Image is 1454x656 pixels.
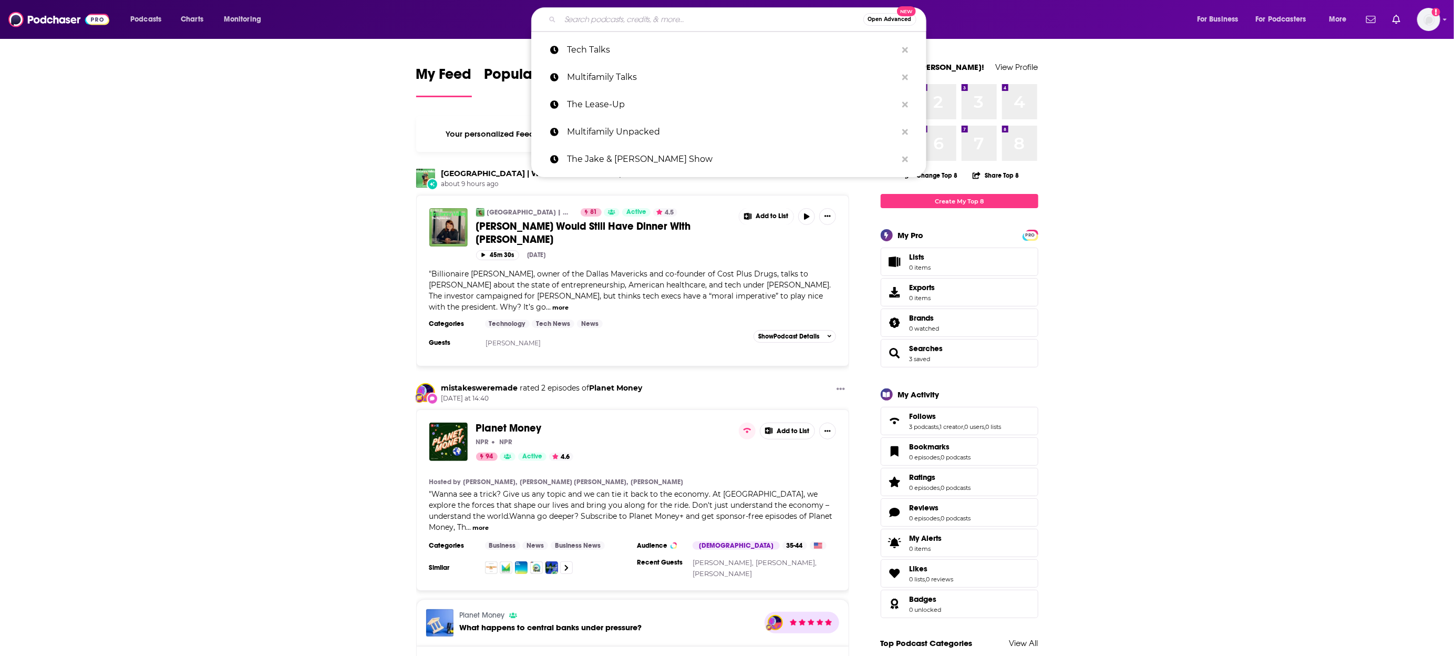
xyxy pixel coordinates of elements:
a: View Profile [996,62,1038,72]
span: Brands [910,313,934,323]
a: [PERSON_NAME] [PERSON_NAME], [520,478,628,486]
a: 0 episodes [910,454,940,461]
a: Badges [884,597,905,611]
span: Show Podcast Details [758,333,819,340]
a: The Lease-Up [531,91,926,118]
span: Follows [881,407,1038,435]
span: For Business [1197,12,1239,27]
img: Up First from NPR [530,561,543,574]
a: [PERSON_NAME] [486,339,541,347]
span: Lists [910,252,931,262]
div: mistakesweremade's Rating: 5 out of 5 [789,617,833,629]
p: NPR [500,438,513,446]
button: Show profile menu [1417,8,1440,31]
span: Popular Feed [484,65,574,89]
a: 1 creator [940,423,964,430]
button: Change Top 8 [899,169,964,182]
span: What happens to central banks under pressure? [460,622,642,632]
a: Active [518,453,546,461]
p: NPR [476,438,489,446]
a: Badges [910,594,942,604]
a: Popular Feed [484,65,574,97]
div: Your personalized Feed is curated based on the Podcasts, Creators, Users, and Lists that you Follow. [416,116,850,152]
a: Planet Money [460,611,505,620]
a: Bookmarks [884,444,905,459]
span: Lists [884,254,905,269]
a: [GEOGRAPHIC_DATA] | WIRED [487,208,574,217]
a: [PERSON_NAME], [463,478,517,486]
a: Multifamily Talks [531,64,926,91]
a: Business [485,541,520,550]
a: Show notifications dropdown [1388,11,1405,28]
a: 0 unlocked [910,606,942,613]
button: Show More Button [832,383,849,396]
span: Follows [910,412,936,421]
img: Marketplace [500,561,512,574]
span: Add to List [756,212,789,220]
span: Exports [910,283,935,292]
h3: Categories [429,320,477,328]
div: New Episode [427,178,438,190]
a: 3 saved [910,355,931,363]
span: 0 items [910,264,931,271]
a: 3 podcasts [910,423,939,430]
a: 0 episodes [910,515,940,522]
a: Lists [881,248,1038,276]
span: My Alerts [884,536,905,550]
a: Technology [485,320,530,328]
a: Uncanny Valley | WIRED [416,169,435,188]
h3: Guests [429,339,477,347]
div: 35-44 [782,541,807,550]
a: 0 watched [910,325,940,332]
a: Likes [910,564,954,573]
img: User Profile [1417,8,1440,31]
a: Charts [174,11,210,28]
span: , [925,576,926,583]
a: [PERSON_NAME] [693,569,752,578]
p: Multifamily Unpacked [567,118,897,146]
a: 0 reviews [926,576,954,583]
button: open menu [1249,11,1322,28]
a: Planet Money [590,383,643,393]
button: open menu [1190,11,1252,28]
button: Open AdvancedNew [863,13,916,26]
span: Open Advanced [868,17,912,22]
a: Tech Talks [531,36,926,64]
span: 0 items [910,294,935,302]
span: Reviews [881,498,1038,527]
span: ... [467,522,471,532]
h3: Recent Guests [637,558,684,567]
span: [PERSON_NAME] Would Still Have Dinner With [PERSON_NAME] [476,220,691,246]
span: Reviews [910,503,939,512]
span: My Alerts [910,534,942,543]
a: Uncanny Valley | WIRED [441,169,559,178]
button: Show More Button [739,208,794,225]
span: , [940,484,941,491]
img: mistakesweremade [417,384,434,401]
a: Tech News [532,320,574,328]
a: Bookmarks [910,442,971,452]
img: Freakonomics Radio [485,561,498,574]
h3: Audience [637,541,684,550]
img: Podchaser - Follow, Share and Rate Podcasts [8,9,109,29]
span: Ratings [910,473,936,482]
a: [PERSON_NAME] [631,478,683,486]
a: mistakesweremade [441,383,518,393]
a: Active [622,208,651,217]
img: mistakesweremade [769,616,782,629]
span: Bookmarks [910,442,950,452]
button: Show More Button [819,423,836,439]
img: What happens to central banks under pressure? [426,609,453,637]
p: Multifamily Talks [567,64,897,91]
span: 81 [591,207,597,218]
span: Likes [910,564,928,573]
span: " [429,489,833,532]
a: Create My Top 8 [881,194,1038,208]
a: PRO [1024,231,1037,239]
